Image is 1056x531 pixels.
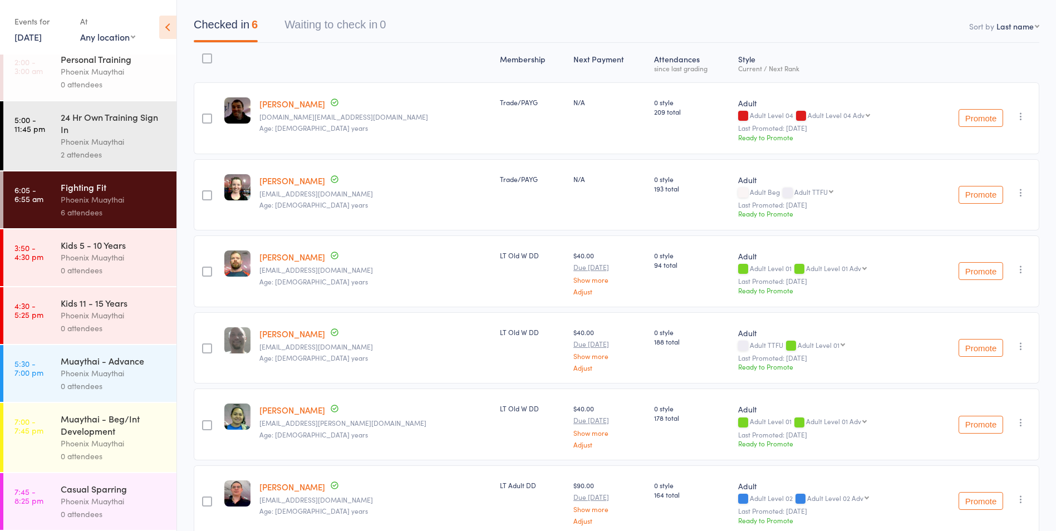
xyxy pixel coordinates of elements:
[259,190,490,198] small: tiched@hotmail.com
[654,184,729,193] span: 193 total
[738,417,920,427] div: Adult Level 01
[14,31,42,43] a: [DATE]
[650,48,734,77] div: Atten­dances
[284,13,386,42] button: Waiting to check in0
[259,123,368,132] span: Age: [DEMOGRAPHIC_DATA] years
[654,480,729,490] span: 0 style
[259,353,368,362] span: Age: [DEMOGRAPHIC_DATA] years
[61,78,167,91] div: 0 attendees
[738,439,920,448] div: Ready to Promote
[259,343,490,351] small: j.smith1984@gmail.com
[959,186,1003,204] button: Promote
[738,111,920,121] div: Adult Level 04
[61,239,167,251] div: Kids 5 - 10 Years
[224,404,251,430] img: image1723106532.png
[259,506,368,515] span: Age: [DEMOGRAPHIC_DATA] years
[808,111,865,119] div: Adult Level 04 Adv
[738,507,920,515] small: Last Promoted: [DATE]
[654,327,729,337] span: 0 style
[738,341,920,351] div: Adult TTFU
[3,229,176,286] a: 3:50 -4:30 pmKids 5 - 10 YearsPhoenix Muaythai0 attendees
[654,250,729,260] span: 0 style
[654,107,729,116] span: 209 total
[14,115,45,133] time: 5:00 - 11:45 pm
[654,174,729,184] span: 0 style
[61,322,167,335] div: 0 attendees
[61,483,167,495] div: Casual Sparring
[573,404,645,448] div: $40.00
[654,260,729,269] span: 94 total
[959,492,1003,510] button: Promote
[573,340,645,348] small: Due [DATE]
[61,450,167,463] div: 0 attendees
[738,515,920,525] div: Ready to Promote
[573,288,645,295] a: Adjust
[738,286,920,295] div: Ready to Promote
[224,250,251,277] img: image1722753252.png
[3,101,176,170] a: 5:00 -11:45 pm24 Hr Own Training Sign InPhoenix Muaythai2 attendees
[61,148,167,161] div: 2 attendees
[259,496,490,504] small: ivo.vekemans@gmail.com
[500,174,564,184] div: Trade/PAYG
[996,21,1034,32] div: Last name
[500,97,564,107] div: Trade/PAYG
[573,429,645,436] a: Show more
[798,341,839,348] div: Adult Level 01
[259,98,325,110] a: [PERSON_NAME]
[959,109,1003,127] button: Promote
[61,412,167,437] div: Muaythai - Beg/Int Development
[794,188,828,195] div: Adult TTFU
[61,355,167,367] div: Muaythai - Advance
[500,404,564,413] div: LT Old W DD
[14,301,43,319] time: 4:30 - 5:25 pm
[259,419,490,427] small: rauana.smith@gmail.com
[654,490,729,499] span: 164 total
[738,174,920,185] div: Adult
[259,481,325,493] a: [PERSON_NAME]
[14,12,69,31] div: Events for
[573,441,645,448] a: Adjust
[3,345,176,402] a: 5:30 -7:00 pmMuaythai - AdvancePhoenix Muaythai0 attendees
[259,251,325,263] a: [PERSON_NAME]
[80,12,135,31] div: At
[259,277,368,286] span: Age: [DEMOGRAPHIC_DATA] years
[61,206,167,219] div: 6 attendees
[259,200,368,209] span: Age: [DEMOGRAPHIC_DATA] years
[61,380,167,392] div: 0 attendees
[500,250,564,260] div: LT Old W DD
[738,65,920,72] div: Current / Next Rank
[573,480,645,524] div: $90.00
[738,362,920,371] div: Ready to Promote
[969,21,994,32] label: Sort by
[224,327,251,353] img: image1723105854.png
[738,97,920,109] div: Adult
[654,404,729,413] span: 0 style
[80,31,135,43] div: Any location
[14,417,43,435] time: 7:00 - 7:45 pm
[959,262,1003,280] button: Promote
[259,175,325,186] a: [PERSON_NAME]
[573,364,645,371] a: Adjust
[259,266,490,274] small: angie26@bigpond.net.au
[654,337,729,346] span: 188 total
[61,309,167,322] div: Phoenix Muaythai
[738,124,920,132] small: Last Promoted: [DATE]
[61,251,167,264] div: Phoenix Muaythai
[573,97,645,107] div: N/A
[654,97,729,107] span: 0 style
[61,264,167,277] div: 0 attendees
[61,367,167,380] div: Phoenix Muaythai
[61,495,167,508] div: Phoenix Muaythai
[573,174,645,184] div: N/A
[573,416,645,424] small: Due [DATE]
[573,505,645,513] a: Show more
[259,404,325,416] a: [PERSON_NAME]
[573,352,645,360] a: Show more
[224,97,251,124] img: image1722753160.png
[573,263,645,271] small: Due [DATE]
[573,493,645,501] small: Due [DATE]
[3,171,176,228] a: 6:05 -6:55 amFighting FitPhoenix Muaythai6 attendees
[61,508,167,520] div: 0 attendees
[259,113,490,121] small: nick.bond@ed.act.edu.au
[654,65,729,72] div: since last grading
